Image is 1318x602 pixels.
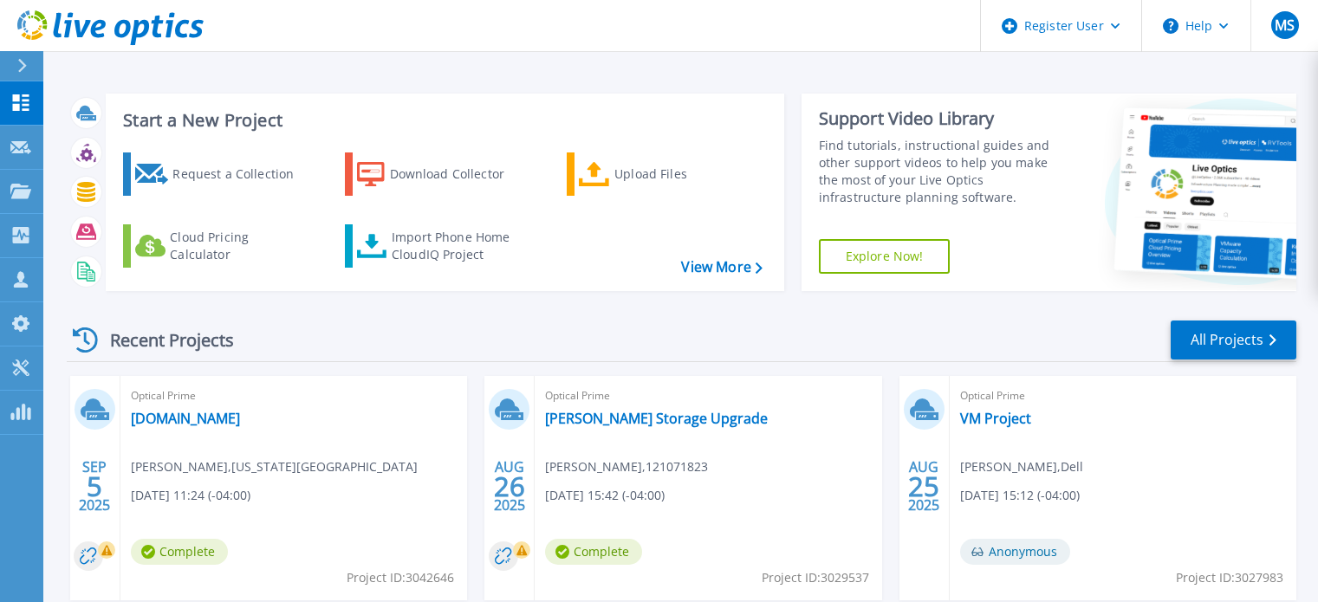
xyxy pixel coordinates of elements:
div: AUG 2025 [907,455,940,518]
a: VM Project [960,410,1031,427]
span: Project ID: 3042646 [347,568,454,587]
span: Complete [545,539,642,565]
span: Complete [131,539,228,565]
span: Project ID: 3027983 [1176,568,1283,587]
span: Project ID: 3029537 [762,568,869,587]
a: [PERSON_NAME] Storage Upgrade [545,410,768,427]
a: Download Collector [345,152,538,196]
span: 5 [87,479,102,494]
a: Cloud Pricing Calculator [123,224,316,268]
div: Import Phone Home CloudIQ Project [392,229,527,263]
div: Cloud Pricing Calculator [170,229,308,263]
a: [DOMAIN_NAME] [131,410,240,427]
span: [DATE] 15:12 (-04:00) [960,486,1080,505]
div: Recent Projects [67,319,257,361]
div: AUG 2025 [493,455,526,518]
div: Request a Collection [172,157,311,191]
span: Optical Prime [960,386,1286,405]
span: Optical Prime [545,386,871,405]
span: [PERSON_NAME] , Dell [960,457,1083,476]
span: [DATE] 11:24 (-04:00) [131,486,250,505]
div: Upload Files [614,157,753,191]
span: Optical Prime [131,386,457,405]
a: Request a Collection [123,152,316,196]
div: Find tutorials, instructional guides and other support videos to help you make the most of your L... [819,137,1068,206]
span: [PERSON_NAME] , 121071823 [545,457,708,476]
span: [DATE] 15:42 (-04:00) [545,486,665,505]
a: Upload Files [567,152,760,196]
div: Download Collector [390,157,529,191]
span: 25 [908,479,939,494]
a: View More [681,259,762,275]
span: MS [1275,18,1295,32]
span: 26 [494,479,525,494]
div: Support Video Library [819,107,1068,130]
div: SEP 2025 [78,455,111,518]
span: Anonymous [960,539,1070,565]
span: [PERSON_NAME] , [US_STATE][GEOGRAPHIC_DATA] [131,457,418,476]
a: Explore Now! [819,239,951,274]
h3: Start a New Project [123,111,762,130]
a: All Projects [1171,320,1296,359]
